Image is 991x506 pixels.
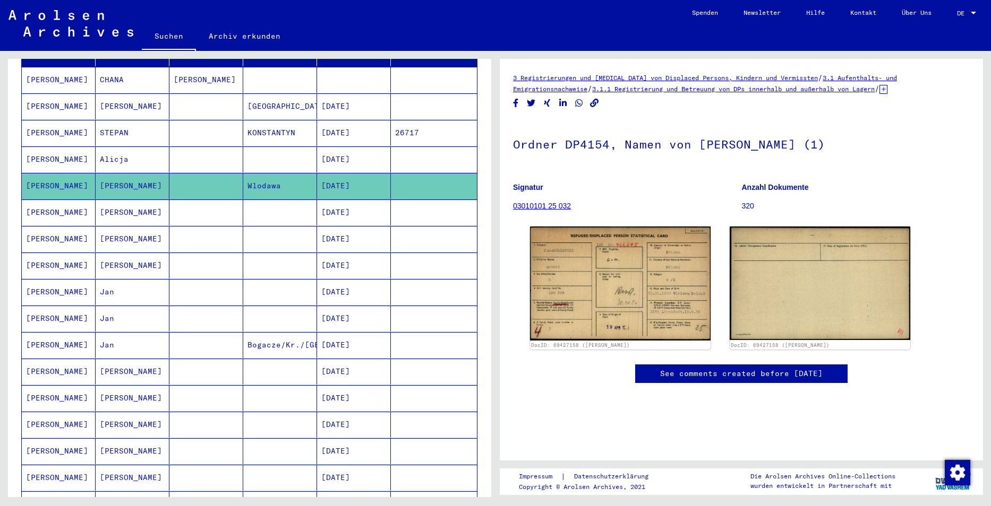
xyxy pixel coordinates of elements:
button: Share on WhatsApp [574,97,585,110]
mat-cell: STEPAN [96,120,169,146]
mat-cell: [PERSON_NAME] [96,359,169,385]
mat-cell: [DATE] [317,306,391,331]
a: DocID: 69427158 ([PERSON_NAME]) [731,342,830,348]
mat-cell: Wlodawa [243,173,317,199]
mat-cell: [DATE] [317,146,391,172]
mat-cell: [DATE] [317,93,391,119]
b: Signatur [513,183,543,191]
span: / [875,84,879,93]
mat-cell: [PERSON_NAME] [96,385,169,411]
mat-cell: [PERSON_NAME] [169,67,243,93]
b: Anzahl Dokumente [742,183,809,191]
mat-cell: [GEOGRAPHIC_DATA] [243,93,317,119]
a: Datenschutzerklärung [566,471,661,482]
p: wurden entwickelt in Partnerschaft mit [750,481,895,491]
a: Suchen [142,23,196,51]
mat-cell: CHANA [96,67,169,93]
a: 03010101 25 032 [513,202,571,210]
h1: Ordner DP4154, Namen von [PERSON_NAME] (1) [513,120,970,167]
button: Share on Twitter [526,97,537,110]
a: See comments created before [DATE] [660,368,823,379]
mat-cell: Bogacze/Kr./[GEOGRAPHIC_DATA] [243,332,317,358]
button: Share on Facebook [510,97,522,110]
div: | [519,471,661,482]
button: Share on LinkedIn [558,97,569,110]
mat-cell: [PERSON_NAME] [96,465,169,491]
mat-cell: Jan [96,279,169,305]
mat-cell: [PERSON_NAME] [22,385,96,411]
mat-cell: 26717 [391,120,477,146]
button: Share on Xing [542,97,553,110]
span: / [587,84,592,93]
mat-cell: [DATE] [317,199,391,225]
mat-cell: [PERSON_NAME] [22,120,96,146]
mat-cell: Alicja [96,146,169,172]
mat-cell: [PERSON_NAME] [22,226,96,252]
img: 002.jpg [730,226,910,339]
img: Arolsen_neg.svg [8,10,133,37]
mat-cell: [DATE] [317,226,391,252]
p: Copyright © Arolsen Archives, 2021 [519,482,661,492]
mat-cell: [DATE] [317,359,391,385]
mat-cell: [PERSON_NAME] [96,252,169,278]
mat-cell: Jan [96,306,169,331]
mat-cell: [PERSON_NAME] [96,226,169,252]
mat-cell: [PERSON_NAME] [22,146,96,172]
span: / [818,73,823,82]
mat-cell: [PERSON_NAME] [22,93,96,119]
p: Die Arolsen Archives Online-Collections [750,472,895,481]
mat-cell: [PERSON_NAME] [96,199,169,225]
mat-cell: [DATE] [317,120,391,146]
a: Archiv erkunden [196,23,293,49]
a: Impressum [519,471,561,482]
mat-cell: [DATE] [317,412,391,438]
img: yv_logo.png [933,468,973,494]
mat-cell: [PERSON_NAME] [96,412,169,438]
mat-cell: [PERSON_NAME] [22,199,96,225]
mat-cell: [PERSON_NAME] [22,67,96,93]
mat-cell: [PERSON_NAME] [22,332,96,358]
mat-cell: [PERSON_NAME] [96,173,169,199]
mat-cell: [DATE] [317,279,391,305]
mat-cell: [DATE] [317,465,391,491]
a: 3 Registrierungen und [MEDICAL_DATA] von Displaced Persons, Kindern und Vermissten [513,74,818,82]
mat-cell: [DATE] [317,252,391,278]
mat-cell: [PERSON_NAME] [96,93,169,119]
mat-cell: [PERSON_NAME] [96,438,169,464]
mat-cell: [DATE] [317,385,391,411]
button: Copy link [589,97,600,110]
mat-cell: KONSTANTYN [243,120,317,146]
div: Zustimmung ändern [944,459,970,485]
mat-cell: [DATE] [317,173,391,199]
mat-cell: [PERSON_NAME] [22,252,96,278]
mat-cell: [PERSON_NAME] [22,465,96,491]
img: 001.jpg [530,226,711,341]
mat-cell: [DATE] [317,438,391,464]
mat-cell: [PERSON_NAME] [22,359,96,385]
mat-cell: [PERSON_NAME] [22,306,96,331]
mat-cell: [PERSON_NAME] [22,438,96,464]
mat-cell: Jan [96,332,169,358]
span: DE [957,10,969,17]
a: 3.1.1 Registrierung und Betreuung von DPs innerhalb und außerhalb von Lagern [592,85,875,93]
mat-cell: [PERSON_NAME] [22,173,96,199]
mat-cell: [PERSON_NAME] [22,279,96,305]
mat-cell: [DATE] [317,332,391,358]
a: DocID: 69427158 ([PERSON_NAME]) [531,342,630,348]
img: Zustimmung ändern [945,460,970,485]
mat-cell: [PERSON_NAME] [22,412,96,438]
p: 320 [742,200,970,212]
